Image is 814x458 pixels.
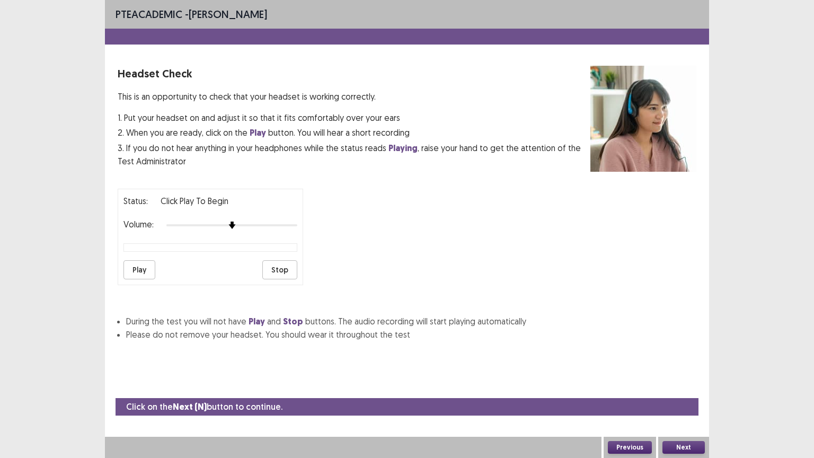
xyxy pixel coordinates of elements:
[118,66,590,82] p: Headset Check
[249,316,265,327] strong: Play
[123,260,155,279] button: Play
[228,222,236,229] img: arrow-thumb
[118,142,590,168] p: 3. If you do not hear anything in your headphones while the status reads , raise your hand to get...
[283,316,303,327] strong: Stop
[126,328,696,341] li: Please do not remove your headset. You should wear it throughout the test
[116,7,182,21] span: PTE academic
[262,260,297,279] button: Stop
[173,401,207,412] strong: Next (N)
[590,66,696,172] img: headset test
[126,315,696,328] li: During the test you will not have and buttons. The audio recording will start playing automatically
[608,441,652,454] button: Previous
[250,127,266,138] strong: Play
[118,90,590,103] p: This is an opportunity to check that your headset is working correctly.
[118,126,590,139] p: 2. When you are ready, click on the button. You will hear a short recording
[123,195,148,207] p: Status:
[118,111,590,124] p: 1. Put your headset on and adjust it so that it fits comfortably over your ears
[161,195,228,207] p: Click Play to Begin
[662,441,705,454] button: Next
[388,143,418,154] strong: Playing
[123,218,154,231] p: Volume:
[116,6,267,22] p: - [PERSON_NAME]
[126,400,282,413] p: Click on the button to continue.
